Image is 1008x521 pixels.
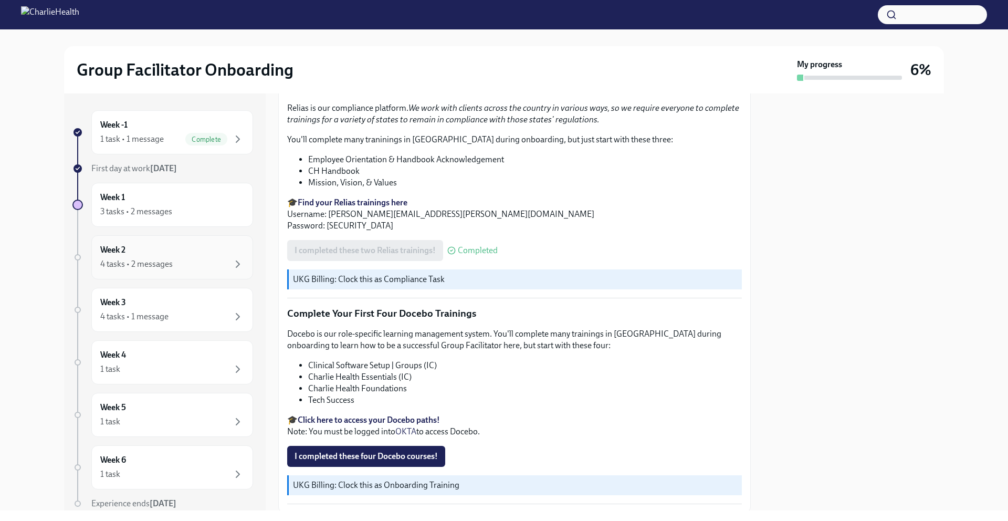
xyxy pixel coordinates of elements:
[100,363,120,375] div: 1 task
[287,414,742,437] p: 🎓 Note: You must be logged into to access Docebo.
[293,480,738,491] p: UKG Billing: Clock this as Onboarding Training
[100,311,169,322] div: 4 tasks • 1 message
[287,307,742,320] p: Complete Your First Four Docebo Trainings
[100,416,120,428] div: 1 task
[308,383,742,394] li: Charlie Health Foundations
[287,197,742,232] p: 🎓 Username: [PERSON_NAME][EMAIL_ADDRESS][PERSON_NAME][DOMAIN_NAME] Password: [SECURITY_DATA]
[72,183,253,227] a: Week 13 tasks • 2 messages
[797,59,842,70] strong: My progress
[100,468,120,480] div: 1 task
[308,177,742,189] li: Mission, Vision, & Values
[100,402,126,413] h6: Week 5
[150,163,177,173] strong: [DATE]
[91,163,177,173] span: First day at work
[100,133,164,145] div: 1 task • 1 message
[308,360,742,371] li: Clinical Software Setup | Groups (IC)
[72,110,253,154] a: Week -11 task • 1 messageComplete
[287,446,445,467] button: I completed these four Docebo courses!
[100,297,126,308] h6: Week 3
[72,235,253,279] a: Week 24 tasks • 2 messages
[100,192,125,203] h6: Week 1
[287,102,742,126] p: Relias is our compliance platform.
[72,163,253,174] a: First day at work[DATE]
[100,244,125,256] h6: Week 2
[100,349,126,361] h6: Week 4
[395,426,416,436] a: OKTA
[458,246,498,255] span: Completed
[287,134,742,145] p: You'll complete many traninings in [GEOGRAPHIC_DATA] during onboarding, but just start with these...
[287,328,742,351] p: Docebo is our role-specific learning management system. You'll complete many trainings in [GEOGRA...
[150,498,176,508] strong: [DATE]
[185,136,227,143] span: Complete
[21,6,79,23] img: CharlieHealth
[100,258,173,270] div: 4 tasks • 2 messages
[72,340,253,384] a: Week 41 task
[298,197,407,207] a: Find your Relias trainings here
[295,451,438,462] span: I completed these four Docebo courses!
[77,59,293,80] h2: Group Facilitator Onboarding
[293,274,738,285] p: UKG Billing: Clock this as Compliance Task
[72,288,253,332] a: Week 34 tasks • 1 message
[308,371,742,383] li: Charlie Health Essentials (IC)
[287,103,739,124] em: We work with clients across the country in various ways, so we require everyone to complete train...
[308,394,742,406] li: Tech Success
[308,165,742,177] li: CH Handbook
[100,206,172,217] div: 3 tasks • 2 messages
[72,393,253,437] a: Week 51 task
[100,454,126,466] h6: Week 6
[100,119,128,131] h6: Week -1
[91,498,176,508] span: Experience ends
[72,445,253,489] a: Week 61 task
[298,415,440,425] a: Click here to access your Docebo paths!
[308,154,742,165] li: Employee Orientation & Handbook Acknowledgement
[910,60,931,79] h3: 6%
